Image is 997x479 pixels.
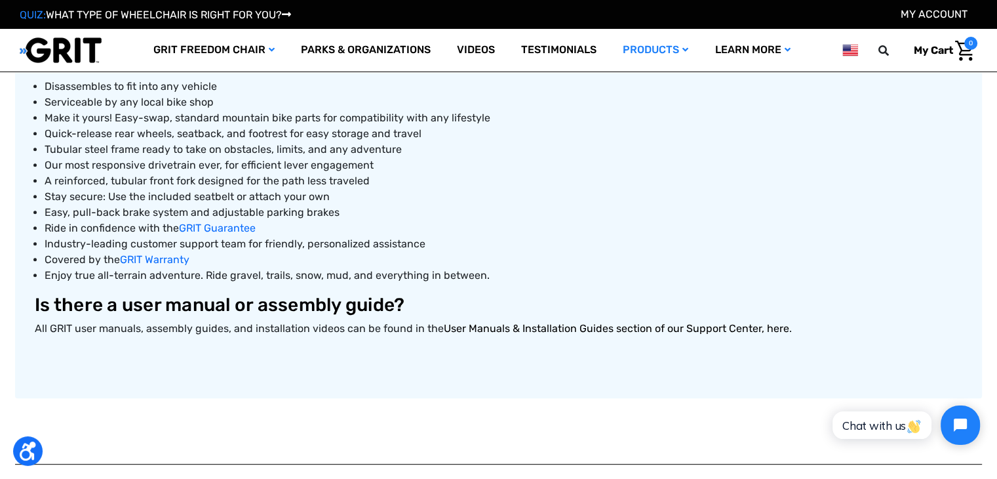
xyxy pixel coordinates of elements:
[45,222,179,234] span: Ride in confidence with the
[701,29,803,72] a: Learn More
[35,294,962,316] h3: Is there a user manual or assembly guide?
[444,29,508,72] a: Videos
[35,321,962,337] p: All GRIT user manuals, assembly guides, and installation videos can be found in the .
[444,322,789,335] a: User Manuals & Installation Guides section of our Support Center, here
[904,37,977,64] a: Cart with 0 items
[288,29,444,72] a: Parks & Organizations
[45,80,217,93] span: Disassembles to fit into any vehicle
[45,112,490,124] span: Make it yours! Easy-swap, standard mountain bike parts for compatibility with any lifestyle
[20,9,46,21] span: QUIZ:
[20,37,102,64] img: GRIT All-Terrain Wheelchair and Mobility Equipment
[884,37,904,64] input: Search
[964,37,977,50] span: 0
[120,253,189,266] a: GRIT Warranty
[818,394,991,456] iframe: Tidio Chat
[955,41,974,61] img: Cart
[45,127,421,140] span: Quick-release rear wheels, seatback, and footrest for easy storage and travel
[842,42,858,58] img: us.png
[45,253,120,266] span: Covered by the
[45,175,370,187] span: A reinforced, tubular front fork designed for the path less traveled
[45,143,402,156] span: Tubular steel frame ready to take on obstacles, limits, and any adventure
[610,29,701,72] a: Products
[45,96,214,108] span: Serviceable by any local bike shop
[45,159,374,171] span: Our most responsive drivetrain ever, for efficient lever engagement
[140,29,288,72] a: GRIT Freedom Chair
[45,190,330,203] span: Stay secure: Use the included seatbelt or attach your own
[914,44,953,56] span: My Cart
[45,206,340,219] span: Easy, pull-back brake system and adjustable parking brakes
[508,29,610,72] a: Testimonials
[45,269,490,281] span: Enjoy true all-terrain adventure. Ride gravel, trails, snow, mud, and everything in between.
[179,222,256,234] a: GRIT Guarantee
[45,238,425,250] span: Industry-leading customer support team for friendly, personalized assistance
[20,9,291,21] a: QUIZ:WHAT TYPE OF WHEELCHAIR IS RIGHT FOR YOU?
[901,8,968,20] a: Account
